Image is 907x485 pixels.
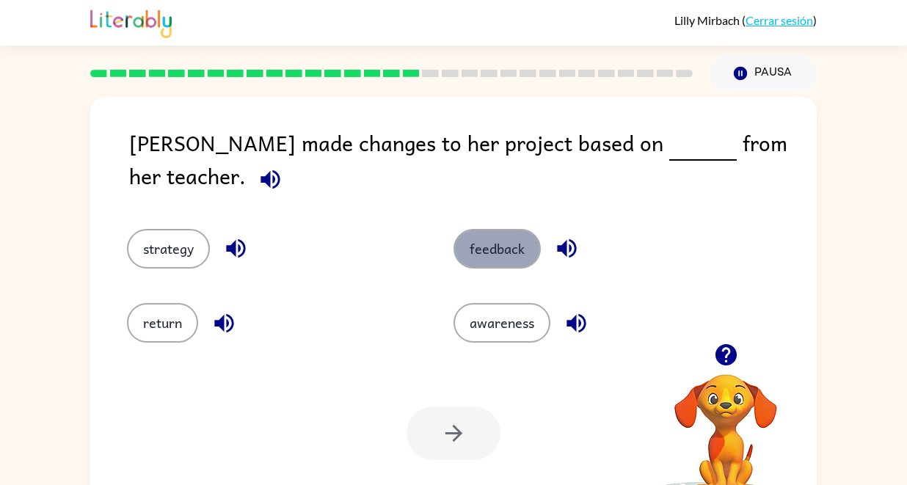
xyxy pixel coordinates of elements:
[129,126,817,200] div: [PERSON_NAME] made changes to her project based on from her teacher.
[127,303,198,343] button: return
[127,229,210,269] button: strategy
[710,56,817,90] button: Pausa
[453,303,550,343] button: awareness
[90,6,172,38] img: Literably
[746,13,813,27] a: Cerrar sesión
[453,229,541,269] button: feedback
[674,13,742,27] span: Lilly Mirbach
[674,13,817,27] div: ( )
